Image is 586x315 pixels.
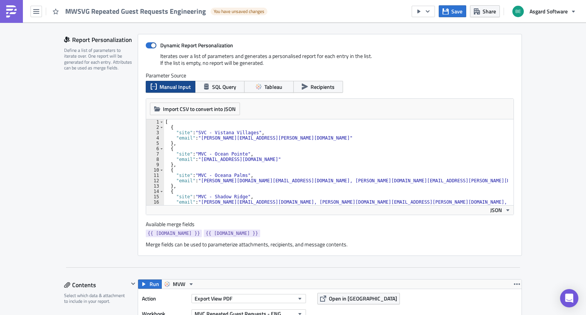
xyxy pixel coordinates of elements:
[512,5,525,18] img: Avatar
[146,125,164,130] div: 2
[146,162,164,167] div: 9
[470,5,500,17] button: Share
[148,230,200,237] span: {{ [DOMAIN_NAME] }}
[212,83,236,91] span: SQL Query
[488,206,514,215] button: JSON
[311,83,335,91] span: Recipients
[146,205,164,210] div: 17
[159,83,191,91] span: Manual Input
[146,183,164,189] div: 13
[206,230,258,237] span: {{ [DOMAIN_NAME] }}
[146,167,164,173] div: 10
[317,293,400,304] button: Open in [GEOGRAPHIC_DATA]
[204,230,260,237] a: {{ [DOMAIN_NAME] }}
[244,81,294,93] button: Tableau
[146,199,164,205] div: 16
[329,294,397,302] span: Open in [GEOGRAPHIC_DATA]
[152,67,297,79] p: Let us know if you have any questions or concerns regarding the data or the distribution list.
[530,7,568,15] span: Asgard Software
[146,135,164,141] div: 4
[65,7,207,16] span: MWSVG Repeated Guest Requests Engineering
[146,173,164,178] div: 11
[3,3,364,135] body: Rich Text Area. Press ALT-0 for help.
[138,280,162,289] button: Run
[146,81,195,93] button: Manual Input
[195,294,232,302] span: Export View PDF
[163,105,236,113] span: Import CSV to convert into JSON
[146,119,164,125] div: 1
[146,189,164,194] div: 14
[146,157,164,162] div: 8
[150,103,240,115] button: Import CSV to convert into JSON
[451,7,462,15] span: Save
[152,32,297,38] p: Good Morning,
[64,279,129,291] div: Contents
[508,3,580,20] button: Asgard Software
[146,141,164,146] div: 5
[161,280,197,289] button: MVW
[192,294,306,303] button: Export View PDF
[146,194,164,199] div: 15
[214,8,264,14] span: You have unsaved changes
[293,81,343,93] button: Recipients
[560,289,578,307] div: Open Intercom Messenger
[129,279,138,288] button: Hide content
[71,27,135,49] img: Asgard Analytics
[146,53,514,72] div: Iterates over a list of parameters and generates a personalised report for each entry in the list...
[490,206,502,214] span: JSON
[150,280,159,289] span: Run
[146,241,514,248] div: Merge fields can be used to parameterize attachments, recipients, and message contents.
[70,4,298,14] td: Powered by Asgard Analytics
[146,72,514,79] label: Parameter Source
[146,230,202,237] a: {{ [DOMAIN_NAME] }}
[146,178,164,183] div: 12
[483,7,496,15] span: Share
[152,43,297,62] p: Please find the Repeated Guest Requests PDF for your site attached to this email. The dashboard c...
[146,221,203,228] label: Available merge fields
[195,81,245,93] button: SQL Query
[160,41,233,49] strong: Dynamic Report Personalization
[64,34,138,45] div: Report Personalization
[5,5,18,18] img: PushMetrics
[146,146,164,151] div: 6
[64,292,129,304] div: Select which data & attachment to include in your report.
[264,83,282,91] span: Tableau
[173,280,185,289] span: MVW
[439,5,466,17] button: Save
[146,151,164,157] div: 7
[142,293,188,304] label: Action
[146,130,164,135] div: 3
[64,47,133,71] div: Define a list of parameters to iterate over. One report will be generated for each entry. Attribu...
